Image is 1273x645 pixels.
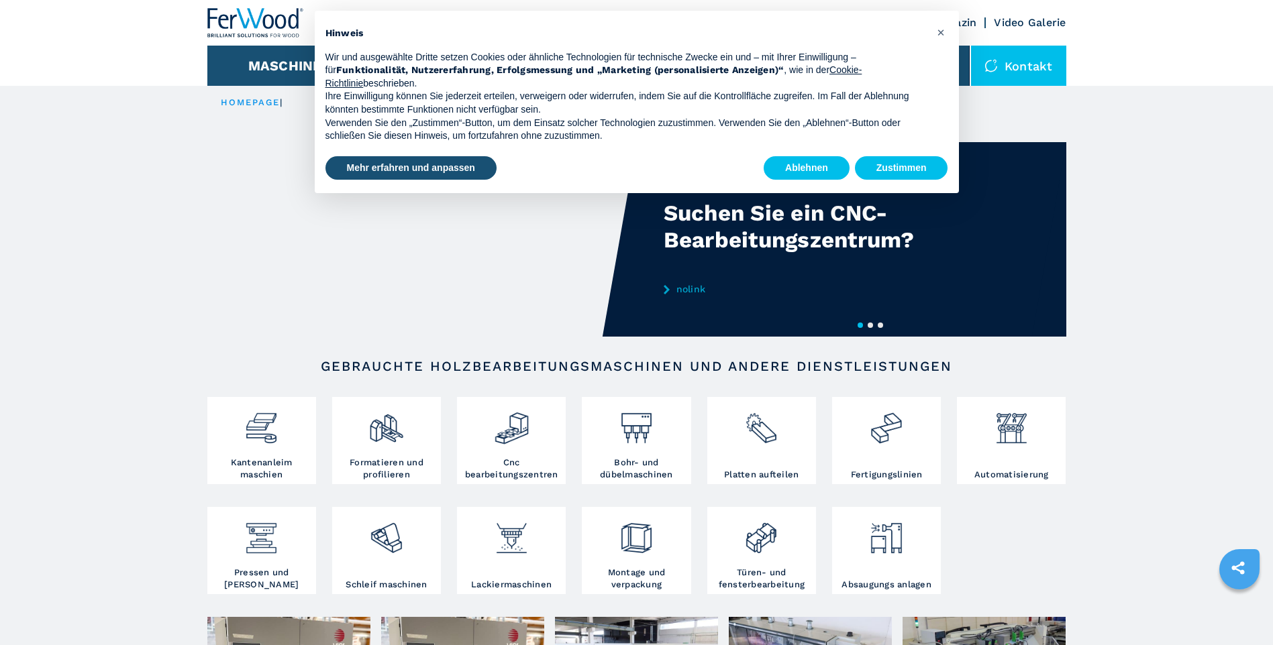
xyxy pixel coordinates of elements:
a: Türen- und fensterbearbeitung [707,507,816,594]
a: Cookie-Richtlinie [325,64,862,89]
img: bordatrici_1.png [244,400,279,446]
a: Automatisierung [957,397,1066,484]
strong: Funktionalität, Nutzererfahrung, Erfolgsmessung und „Marketing (personalisierte Anzeigen)“ [336,64,784,75]
img: aspirazione_1.png [868,510,904,556]
h3: Türen- und fensterbearbeitung [711,567,813,591]
a: Formatieren und profilieren [332,397,441,484]
img: squadratrici_2.png [368,400,404,446]
h3: Kantenanleim maschien [211,457,313,481]
h3: Automatisierung [974,469,1049,481]
h2: Hinweis [325,27,927,40]
button: 1 [858,322,863,328]
h3: Montage und verpackung [585,567,687,591]
a: Kantenanleim maschien [207,397,316,484]
img: levigatrici_2.png [368,510,404,556]
a: Fertigungslinien [832,397,941,484]
img: linee_di_produzione_2.png [868,400,904,446]
img: centro_di_lavoro_cnc_2.png [494,400,529,446]
button: Maschinen [248,58,332,74]
img: verniciatura_1.png [494,510,529,556]
h2: Gebrauchte Holzbearbeitungsmaschinen und andere Dienstleistungen [250,358,1023,374]
button: 3 [878,322,883,328]
h3: Lackiermaschinen [471,579,552,591]
img: Ferwood [207,8,304,38]
h3: Absaugungs anlagen [842,579,931,591]
h3: Fertigungslinien [851,469,923,481]
img: pressa-strettoia.png [244,510,279,556]
button: Zustimmen [855,156,948,180]
a: nolink [664,284,927,294]
h3: Cnc bearbeitungszentren [460,457,562,481]
video: Your browser does not support the video tag. [207,142,637,337]
button: Schließen Sie diesen Hinweis [931,21,952,43]
span: | [280,97,283,107]
img: automazione.png [994,400,1029,446]
button: 2 [868,322,873,328]
p: Wir und ausgewählte Dritte setzen Cookies oder ähnliche Technologien für technische Zwecke ein un... [325,51,927,91]
p: Ihre Einwilligung können Sie jederzeit erteilen, verweigern oder widerrufen, indem Sie auf die Ko... [325,90,927,116]
a: Lackiermaschinen [457,507,566,594]
h3: Pressen und [PERSON_NAME] [211,567,313,591]
a: Absaugungs anlagen [832,507,941,594]
a: Schleif maschinen [332,507,441,594]
a: Video Galerie [994,16,1066,29]
p: Verwenden Sie den „Zustimmen“-Button, um dem Einsatz solcher Technologien zuzustimmen. Verwenden ... [325,117,927,143]
iframe: Chat [1216,585,1263,635]
h3: Bohr- und dübelmaschinen [585,457,687,481]
img: foratrici_inseritrici_2.png [619,400,654,446]
img: Kontakt [984,59,998,72]
h3: Schleif maschinen [346,579,427,591]
img: lavorazione_porte_finestre_2.png [744,510,779,556]
a: Bohr- und dübelmaschinen [582,397,691,484]
a: Pressen und [PERSON_NAME] [207,507,316,594]
button: Ablehnen [764,156,850,180]
a: Platten aufteilen [707,397,816,484]
a: Cnc bearbeitungszentren [457,397,566,484]
img: montaggio_imballaggio_2.png [619,510,654,556]
img: sezionatrici_2.png [744,400,779,446]
a: Montage und verpackung [582,507,691,594]
h3: Platten aufteilen [724,469,799,481]
button: Mehr erfahren und anpassen [325,156,497,180]
a: HOMEPAGE [221,97,281,107]
h3: Formatieren und profilieren [336,457,438,481]
a: sharethis [1221,551,1255,585]
span: × [937,24,945,40]
div: Kontakt [971,46,1066,86]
